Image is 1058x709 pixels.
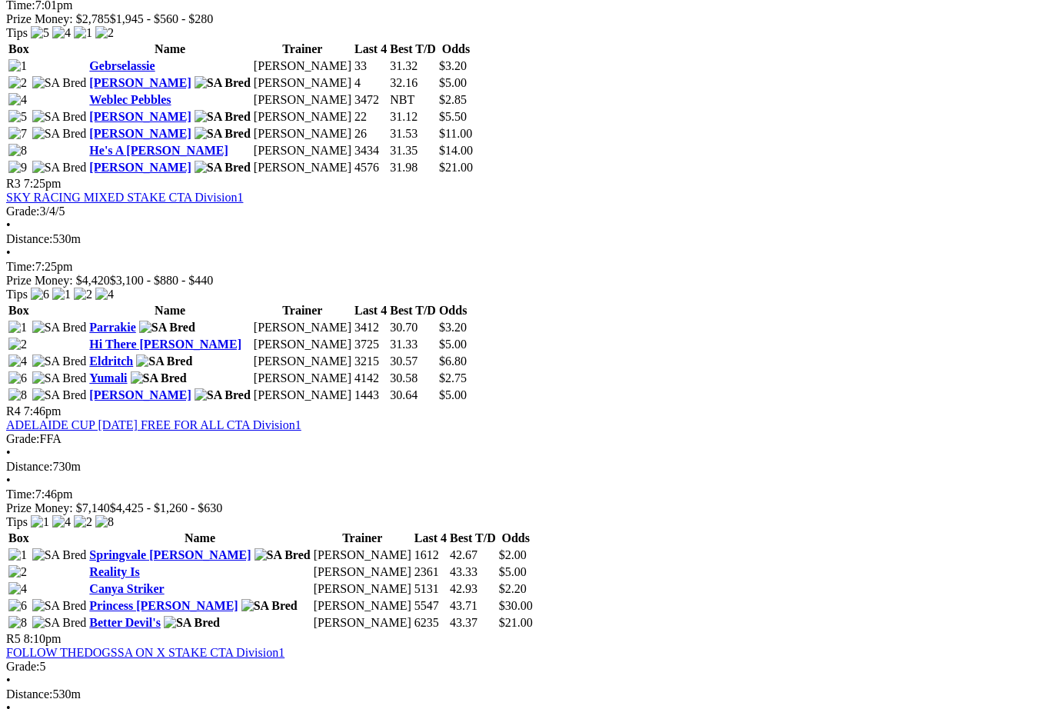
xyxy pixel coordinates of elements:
div: 7:46pm [6,488,1052,501]
td: [PERSON_NAME] [253,92,352,108]
span: 7:25pm [24,177,62,190]
span: Tips [6,515,28,528]
th: Odds [438,303,467,318]
img: 2 [74,288,92,301]
img: 4 [8,582,27,596]
span: $14.00 [439,144,473,157]
td: [PERSON_NAME] [313,598,412,614]
td: 32.16 [389,75,437,91]
td: [PERSON_NAME] [253,354,352,369]
img: SA Bred [136,354,192,368]
img: SA Bred [32,161,87,175]
img: SA Bred [195,161,251,175]
img: 7 [8,127,27,141]
span: $5.00 [439,338,467,351]
span: $30.00 [499,599,533,612]
td: [PERSON_NAME] [253,337,352,352]
a: Reality Is [89,565,139,578]
span: Box [8,304,29,317]
a: Yumali [89,371,127,384]
td: 4 [354,75,388,91]
td: 31.98 [389,160,437,175]
img: 4 [8,93,27,107]
span: $21.00 [499,616,533,629]
td: [PERSON_NAME] [253,126,352,141]
img: SA Bred [164,616,220,630]
th: Last 4 [414,531,447,546]
span: $2.00 [499,548,527,561]
span: • [6,674,11,687]
td: [PERSON_NAME] [253,58,352,74]
img: SA Bred [32,371,87,385]
th: Best T/D [449,531,497,546]
img: 1 [31,515,49,529]
span: R4 [6,404,21,418]
img: 1 [52,288,71,301]
td: [PERSON_NAME] [253,160,352,175]
td: 3434 [354,143,388,158]
td: 31.35 [389,143,437,158]
span: Tips [6,26,28,39]
td: [PERSON_NAME] [313,615,412,631]
a: He's A [PERSON_NAME] [89,144,228,157]
td: 3215 [354,354,388,369]
img: SA Bred [32,599,87,613]
a: ADELAIDE CUP [DATE] FREE FOR ALL CTA Division1 [6,418,301,431]
span: R5 [6,632,21,645]
span: Time: [6,488,35,501]
img: SA Bred [255,548,311,562]
a: Parrakie [89,321,135,334]
td: 30.58 [389,371,437,386]
div: FFA [6,432,1052,446]
td: [PERSON_NAME] [313,564,412,580]
a: [PERSON_NAME] [89,110,191,123]
span: $3.20 [439,59,467,72]
td: 31.53 [389,126,437,141]
td: [PERSON_NAME] [253,371,352,386]
span: $3.20 [439,321,467,334]
td: 26 [354,126,388,141]
a: Gebrselassie [89,59,155,72]
td: 43.33 [449,564,497,580]
td: 4576 [354,160,388,175]
span: • [6,474,11,487]
td: 30.57 [389,354,437,369]
span: Time: [6,260,35,273]
a: Better Devil's [89,616,161,629]
span: 8:10pm [24,632,62,645]
img: SA Bred [32,354,87,368]
a: FOLLOW THEDOGSSA ON X STAKE CTA Division1 [6,646,284,659]
img: 6 [8,599,27,613]
td: 43.71 [449,598,497,614]
th: Last 4 [354,303,388,318]
td: 33 [354,58,388,74]
td: 1612 [414,548,447,563]
span: Distance: [6,460,52,473]
a: Weblec Pebbles [89,93,171,106]
td: 31.32 [389,58,437,74]
img: 1 [8,59,27,73]
img: 4 [52,26,71,40]
img: 1 [74,26,92,40]
img: 4 [52,515,71,529]
span: $5.00 [439,388,467,401]
img: 4 [95,288,114,301]
img: 6 [8,371,27,385]
span: $6.80 [439,354,467,368]
td: [PERSON_NAME] [313,581,412,597]
span: • [6,218,11,231]
img: 8 [8,144,27,158]
span: • [6,446,11,459]
a: Eldritch [89,354,133,368]
div: Prize Money: $4,420 [6,274,1052,288]
td: 5547 [414,598,447,614]
div: Prize Money: $7,140 [6,501,1052,515]
img: SA Bred [195,127,251,141]
th: Trainer [313,531,412,546]
div: 530m [6,232,1052,246]
span: • [6,246,11,259]
div: 3/4/5 [6,205,1052,218]
img: SA Bred [32,127,87,141]
span: Distance: [6,687,52,701]
td: 31.33 [389,337,437,352]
